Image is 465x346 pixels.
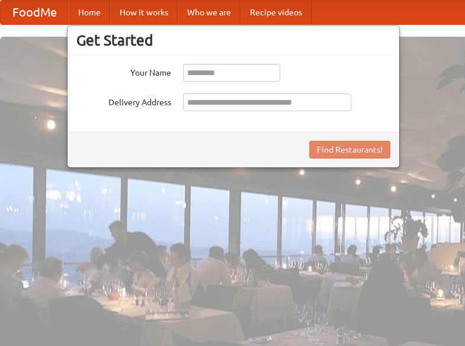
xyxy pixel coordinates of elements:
[76,64,171,79] label: Your Name
[240,1,312,24] a: Recipe videos
[178,1,240,24] a: Who we are
[69,1,110,24] a: Home
[309,141,390,159] button: Find Restaurants!
[76,93,171,108] label: Delivery Address
[76,31,390,49] h3: Get Started
[110,1,178,24] a: How it works
[1,1,69,24] a: FoodMe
